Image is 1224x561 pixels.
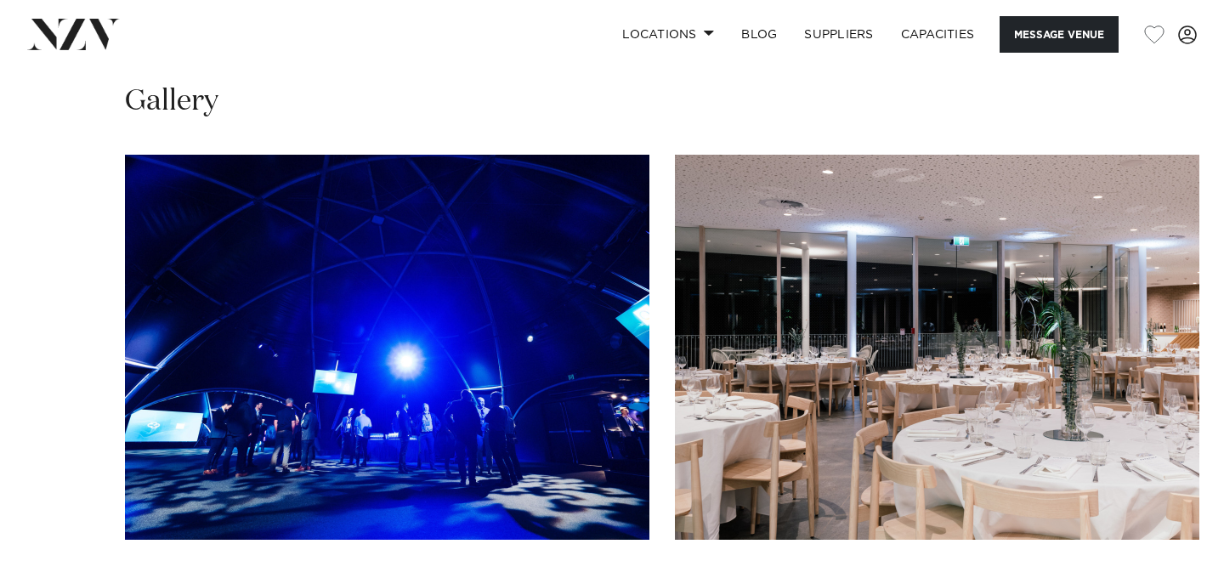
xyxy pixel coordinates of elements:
img: nzv-logo.png [27,19,120,49]
a: Capacities [887,16,989,53]
button: Message Venue [1000,16,1119,53]
a: BLOG [728,16,790,53]
swiper-slide: 2 / 10 [675,155,1199,540]
h2: Gallery [125,82,218,121]
a: SUPPLIERS [790,16,887,53]
a: Locations [609,16,728,53]
swiper-slide: 1 / 10 [125,155,649,540]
